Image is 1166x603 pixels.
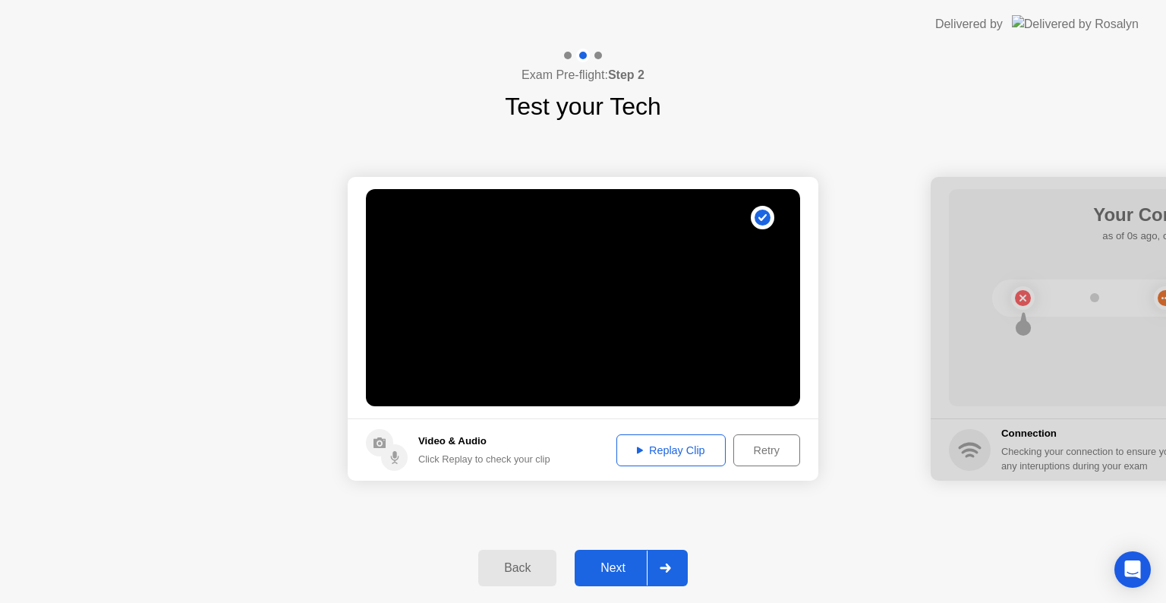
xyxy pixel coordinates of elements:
[622,444,720,456] div: Replay Clip
[418,452,550,466] div: Click Replay to check your clip
[579,561,647,575] div: Next
[575,550,688,586] button: Next
[739,444,795,456] div: Retry
[418,434,550,449] h5: Video & Audio
[478,550,556,586] button: Back
[505,88,661,125] h1: Test your Tech
[1114,551,1151,588] div: Open Intercom Messenger
[608,68,644,81] b: Step 2
[733,434,800,466] button: Retry
[522,66,644,84] h4: Exam Pre-flight:
[483,561,552,575] div: Back
[935,15,1003,33] div: Delivered by
[616,434,726,466] button: Replay Clip
[1012,15,1139,33] img: Delivered by Rosalyn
